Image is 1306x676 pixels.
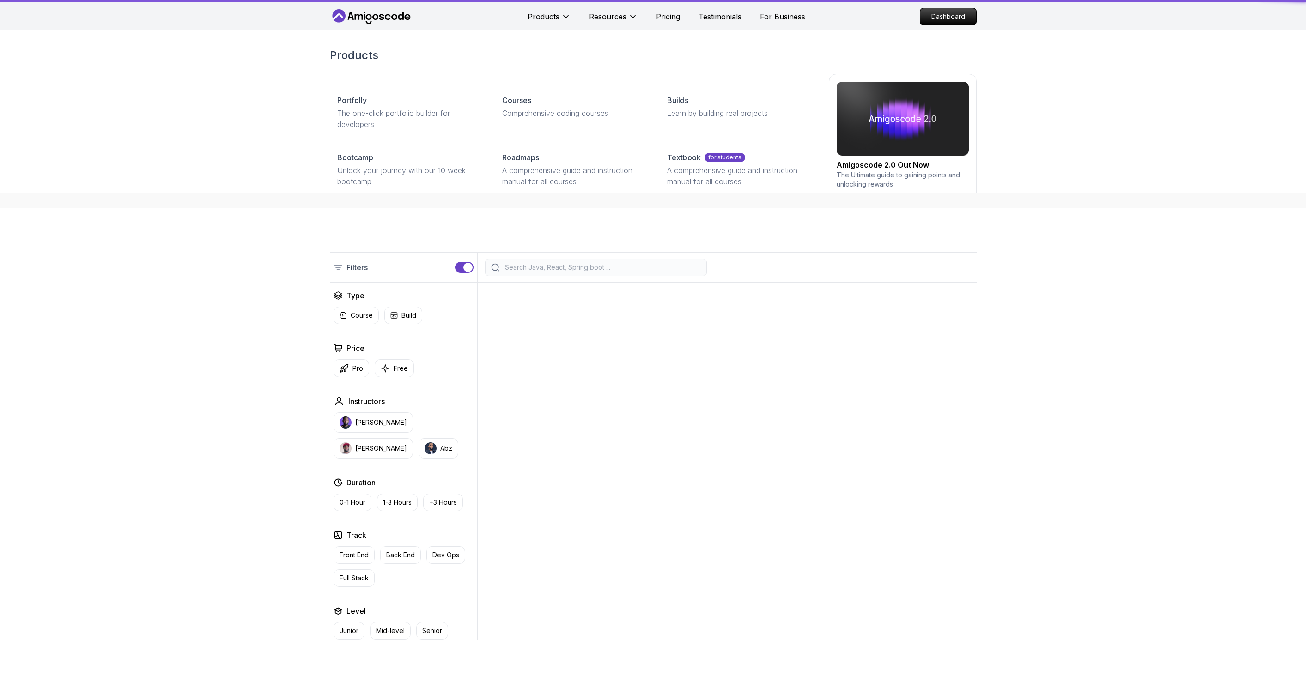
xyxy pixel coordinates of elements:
[394,364,408,373] p: Free
[337,152,373,163] p: Bootcamp
[377,494,418,511] button: 1-3 Hours
[384,307,422,324] button: Build
[423,494,463,511] button: +3 Hours
[334,622,364,640] button: Junior
[376,626,405,635] p: Mid-level
[334,494,371,511] button: 0-1 Hour
[330,87,487,137] a: PortfollyThe one-click portfolio builder for developers
[334,307,379,324] button: Course
[334,546,375,564] button: Front End
[416,622,448,640] button: Senior
[589,11,638,30] button: Resources
[346,343,364,354] h2: Price
[330,48,977,63] h2: Products
[355,418,407,427] p: [PERSON_NAME]
[337,95,367,106] p: Portfolly
[667,152,701,163] p: Textbook
[351,311,373,320] p: Course
[337,165,480,187] p: Unlock your journey with our 10 week bootcamp
[330,145,487,194] a: BootcampUnlock your journey with our 10 week bootcamp
[660,145,817,194] a: Textbookfor studentsA comprehensive guide and instruction manual for all courses
[837,170,969,189] p: The Ultimate guide to gaining points and unlocking rewards
[440,444,452,453] p: Abz
[352,364,363,373] p: Pro
[401,311,416,320] p: Build
[589,11,626,22] p: Resources
[337,108,480,130] p: The one-click portfolio builder for developers
[346,605,366,616] h2: Level
[528,11,559,22] p: Products
[346,290,364,301] h2: Type
[340,573,369,583] p: Full Stack
[705,153,745,162] p: for students
[667,165,810,187] p: A comprehensive guide and instruction manual for all courses
[495,87,652,126] a: CoursesComprehensive coding courses
[419,438,458,459] button: instructor imgAbz
[699,11,741,22] a: Testimonials
[429,498,457,507] p: +3 Hours
[426,546,465,564] button: Dev Ops
[340,550,369,560] p: Front End
[346,477,376,488] h2: Duration
[334,569,375,587] button: Full Stack
[348,396,385,407] h2: Instructors
[837,159,969,170] h2: Amigoscode 2.0 Out Now
[380,546,421,564] button: Back End
[340,442,352,454] img: instructor img
[334,438,413,459] button: instructor img[PERSON_NAME]
[656,11,680,22] a: Pricing
[340,498,365,507] p: 0-1 Hour
[847,193,866,200] p: [DATE]
[528,11,571,30] button: Products
[837,82,969,156] img: amigoscode 2.0
[340,626,358,635] p: Junior
[334,359,369,377] button: Pro
[370,622,411,640] button: Mid-level
[386,550,415,560] p: Back End
[502,165,645,187] p: A comprehensive guide and instruction manual for all courses
[432,550,459,560] p: Dev Ops
[503,263,701,272] input: Search Java, React, Spring boot ...
[502,108,645,119] p: Comprehensive coding courses
[375,359,414,377] button: Free
[383,498,412,507] p: 1-3 Hours
[346,262,368,273] p: Filters
[495,145,652,194] a: RoadmapsA comprehensive guide and instruction manual for all courses
[829,74,977,208] a: amigoscode 2.0Amigoscode 2.0 Out NowThe Ultimate guide to gaining points and unlocking rewards[DATE]
[760,11,805,22] a: For Business
[346,530,366,541] h2: Track
[660,87,817,126] a: BuildsLearn by building real projects
[425,442,437,454] img: instructor img
[355,444,407,453] p: [PERSON_NAME]
[502,152,539,163] p: Roadmaps
[667,95,688,106] p: Builds
[340,416,352,429] img: instructor img
[920,8,977,25] a: Dashboard
[334,412,413,433] button: instructor img[PERSON_NAME]
[667,108,810,119] p: Learn by building real projects
[502,95,531,106] p: Courses
[422,626,442,635] p: Senior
